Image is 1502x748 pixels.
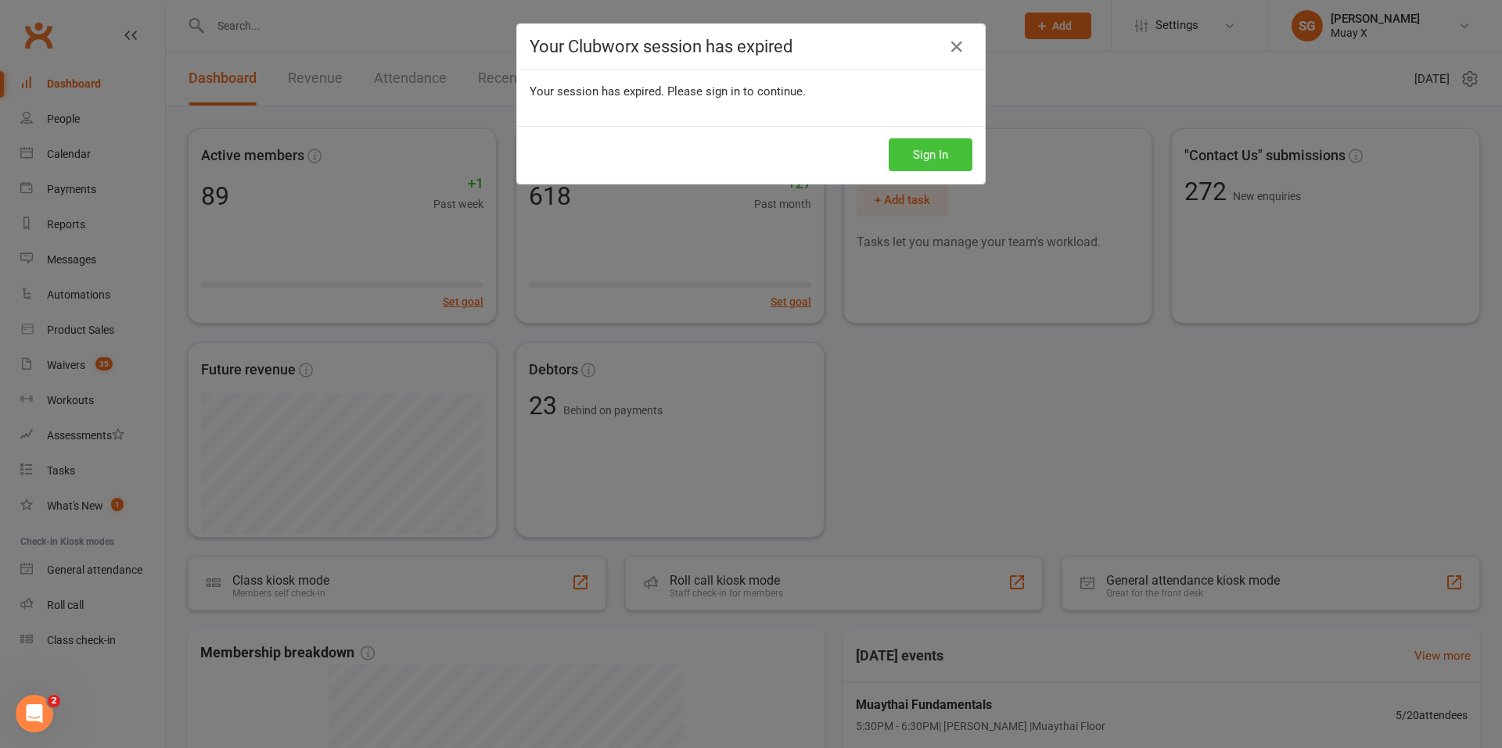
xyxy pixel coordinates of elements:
a: Close [944,34,969,59]
h4: Your Clubworx session has expired [530,37,972,56]
button: Sign In [889,138,972,171]
span: Your session has expired. Please sign in to continue. [530,84,806,98]
iframe: Intercom live chat [16,695,53,732]
span: 2 [48,695,60,707]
